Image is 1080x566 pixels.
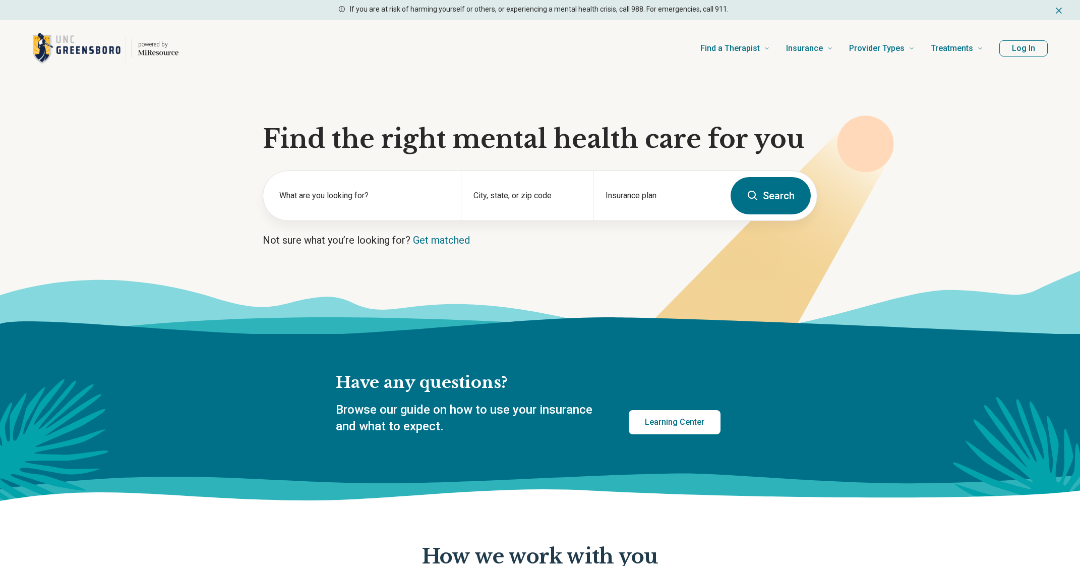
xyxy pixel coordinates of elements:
[138,40,178,48] p: powered by
[700,41,760,55] span: Find a Therapist
[413,234,470,246] a: Get matched
[1054,4,1064,16] button: Dismiss
[786,28,833,69] a: Insurance
[336,402,605,435] p: Browse our guide on how to use your insurance and what to expect.
[263,124,817,154] h1: Find the right mental health care for you
[263,233,817,247] p: Not sure what you’re looking for?
[731,177,811,214] button: Search
[336,372,721,393] h2: Have any questions?
[931,28,983,69] a: Treatments
[786,41,823,55] span: Insurance
[999,40,1048,56] button: Log In
[849,28,915,69] a: Provider Types
[849,41,905,55] span: Provider Types
[32,32,178,65] a: Home page
[700,28,770,69] a: Find a Therapist
[279,190,449,202] label: What are you looking for?
[931,41,973,55] span: Treatments
[629,410,721,434] a: Learning Center
[350,4,729,15] p: If you are at risk of harming yourself or others, or experiencing a mental health crisis, call 98...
